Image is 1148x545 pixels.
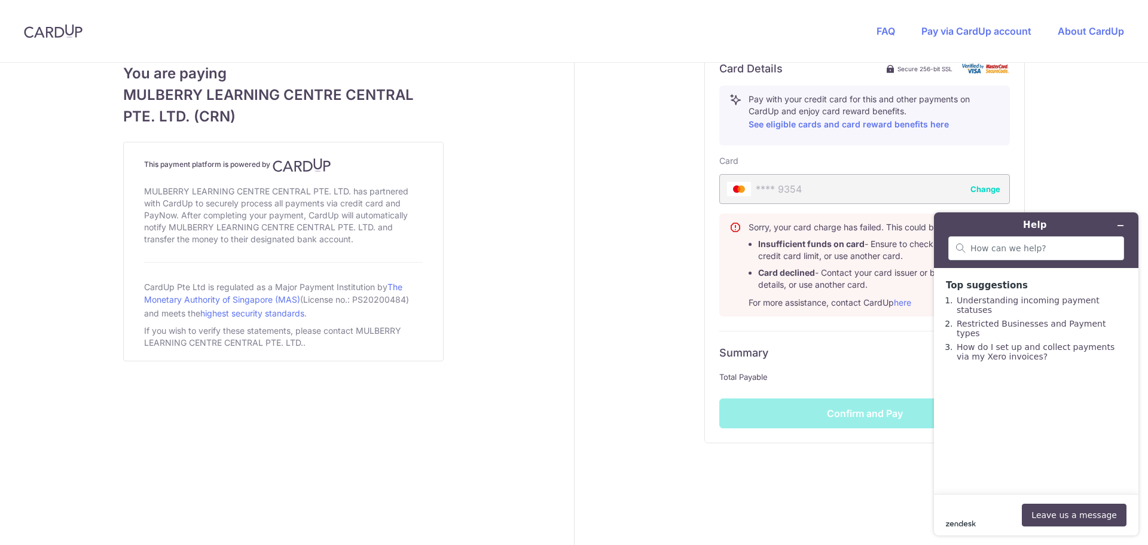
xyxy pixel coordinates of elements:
[144,277,423,322] div: CardUp Pte Ltd is regulated as a Major Payment Institution by (License no.: PS20200484) and meets...
[123,63,444,84] span: You are paying
[758,267,815,278] b: Card declined
[749,221,1000,309] div: Sorry, your card charge has failed. This could be due to For more assistance, contact CardUp
[773,370,1010,384] strong: SGD 1000.00
[962,63,1010,74] img: card secure
[719,62,783,76] h6: Card Details
[970,183,1000,195] button: Change
[144,183,423,248] div: MULBERRY LEARNING CENTRE CENTRAL PTE. LTD. has partnered with CardUp to securely process all paym...
[877,25,895,37] a: FAQ
[749,93,1000,132] p: Pay with your credit card for this and other payments on CardUp and enjoy card reward benefits.
[1058,25,1124,37] a: About CardUp
[27,8,51,19] span: Help
[200,308,304,318] a: highest security standards
[273,158,331,172] img: CardUp
[123,84,444,127] span: MULBERRY LEARNING CENTRE CENTRAL PTE. LTD. (CRN)
[758,238,1000,262] li: - Ensure to check your debit or credit card limit, or use another card.
[144,158,423,172] h4: This payment platform is powered by
[921,25,1031,37] a: Pay via CardUp account
[897,64,952,74] span: Secure 256-bit SSL
[719,370,768,384] span: Total Payable
[719,155,738,167] label: Card
[719,346,1010,360] h6: Summary
[894,297,911,307] a: here
[924,203,1148,545] iframe: Find more information here
[144,322,423,351] div: If you wish to verify these statements, please contact MULBERRY LEARNING CENTRE CENTRAL PTE. LTD..
[24,24,83,38] img: CardUp
[758,267,1000,291] li: - Contact your card issuer or bank for more details, or use another card.
[749,119,949,129] a: See eligible cards and card reward benefits here
[758,239,865,249] b: Insufficient funds on card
